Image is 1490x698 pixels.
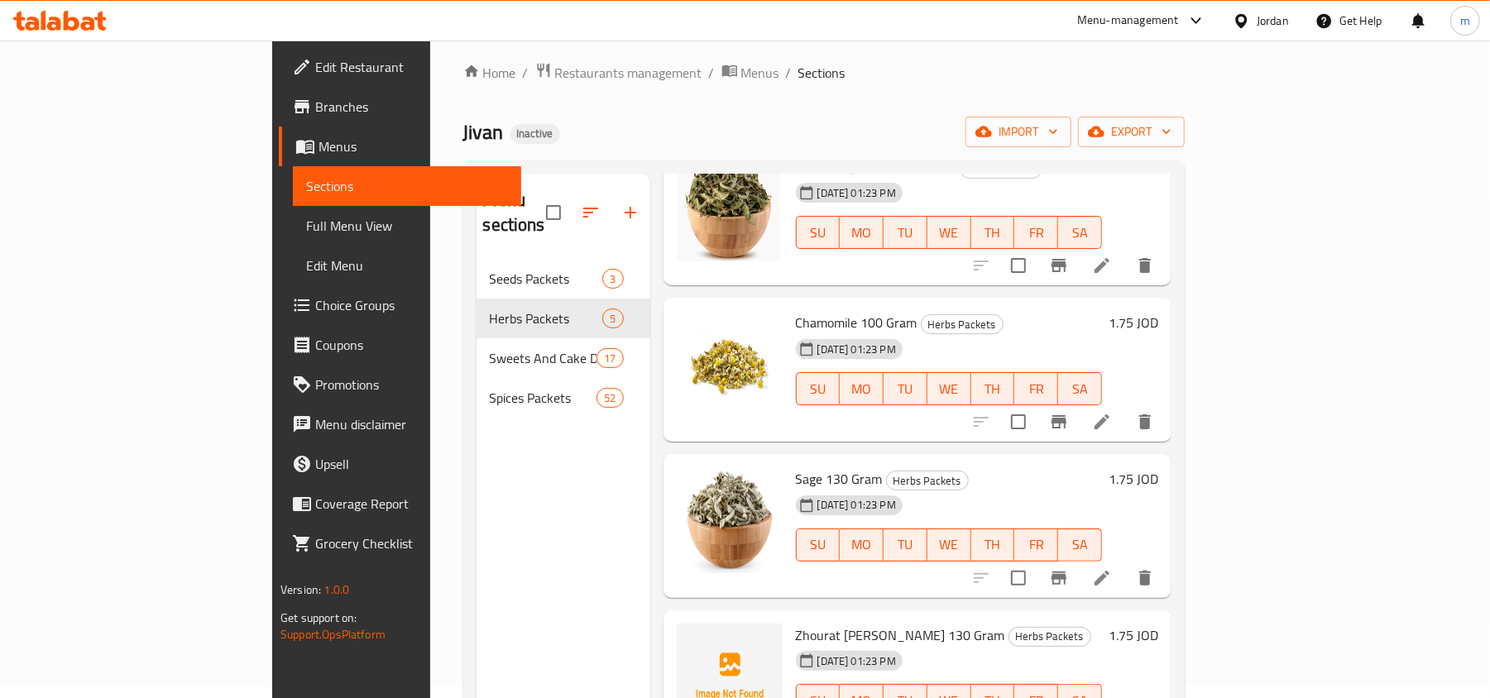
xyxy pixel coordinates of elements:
span: Coverage Report [315,494,508,514]
span: Menu disclaimer [315,414,508,434]
span: Sections [798,63,846,83]
span: 52 [597,390,622,406]
span: m [1460,12,1470,30]
span: Sage 130 Gram [796,466,883,491]
span: Menus [319,136,508,156]
span: Restaurants management [555,63,702,83]
span: 1.0.0 [323,579,349,600]
span: [DATE] 01:23 PM [811,185,903,201]
button: TU [884,216,927,249]
div: Seeds Packets [490,269,603,289]
span: Inactive [510,127,560,141]
li: / [709,63,715,83]
button: export [1078,117,1185,147]
a: Branches [279,87,521,127]
button: SA [1058,372,1102,405]
span: Upsell [315,454,508,474]
nav: Menu sections [477,252,650,424]
button: MO [840,528,884,562]
button: TU [884,528,927,562]
span: [DATE] 01:23 PM [811,497,903,513]
span: Herbs Packets [922,315,1003,334]
button: TU [884,372,927,405]
button: FR [1014,216,1058,249]
a: Sections [293,166,521,206]
span: Select to update [1001,248,1036,283]
span: [DATE] 01:23 PM [811,653,903,669]
span: SA [1065,533,1095,557]
span: Edit Restaurant [315,57,508,77]
span: FR [1021,533,1052,557]
span: WE [934,533,965,557]
button: import [965,117,1071,147]
span: Version: [280,579,321,600]
span: Chamomile 100 Gram [796,310,917,335]
a: Promotions [279,365,521,404]
div: Herbs Packets5 [477,299,650,338]
span: Sections [306,176,508,196]
a: Edit menu item [1092,256,1112,275]
span: SU [803,221,834,245]
nav: breadcrumb [463,62,1185,84]
span: Select to update [1001,404,1036,439]
img: Sage 130 Gram [677,467,783,573]
span: SU [803,377,834,401]
div: Spices Packets52 [477,378,650,418]
a: Restaurants management [535,62,702,84]
button: TH [971,372,1015,405]
button: WE [927,528,971,562]
span: WE [934,221,965,245]
button: SA [1058,528,1102,562]
button: WE [927,372,971,405]
a: Full Menu View [293,206,521,246]
div: Sweets And Cake Decoration Packets17 [477,338,650,378]
li: / [523,63,529,83]
button: Branch-specific-item [1039,246,1079,285]
span: Herbs Packets [1009,627,1090,646]
span: MO [846,377,877,401]
span: import [979,122,1058,142]
span: TU [890,377,921,401]
span: TH [978,533,1009,557]
h6: 1.75 JOD [1109,155,1158,179]
div: Herbs Packets [490,308,603,328]
img: Chamomile 100 Gram [677,311,783,417]
span: Branches [315,97,508,117]
a: Edit menu item [1092,568,1112,588]
a: Support.OpsPlatform [280,624,386,645]
button: delete [1125,246,1165,285]
a: Choice Groups [279,285,521,325]
h6: 1.75 JOD [1109,467,1158,490]
button: TH [971,216,1015,249]
span: export [1091,122,1171,142]
a: Edit Menu [293,246,521,285]
button: MO [840,372,884,405]
div: Jordan [1257,12,1289,30]
h6: 1.75 JOD [1109,624,1158,647]
span: SA [1065,377,1095,401]
button: MO [840,216,884,249]
a: Upsell [279,444,521,484]
span: 17 [597,351,622,366]
span: Coupons [315,335,508,355]
h6: 1.75 JOD [1109,311,1158,334]
span: Grocery Checklist [315,533,508,553]
span: 3 [603,271,622,287]
span: MO [846,533,877,557]
a: Coverage Report [279,484,521,523]
span: SA [1065,221,1095,245]
div: Menu-management [1077,11,1179,31]
button: Branch-specific-item [1039,402,1079,442]
span: 5 [603,311,622,327]
span: Herbs Packets [887,471,968,490]
button: delete [1125,558,1165,598]
span: FR [1021,221,1052,245]
a: Edit Restaurant [279,47,521,87]
button: TH [971,528,1015,562]
button: Branch-specific-item [1039,558,1079,598]
li: / [786,63,792,83]
div: Herbs Packets [1009,627,1091,647]
span: TU [890,221,921,245]
a: Menu disclaimer [279,404,521,444]
div: Sweets And Cake Decoration Packets [490,348,597,368]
